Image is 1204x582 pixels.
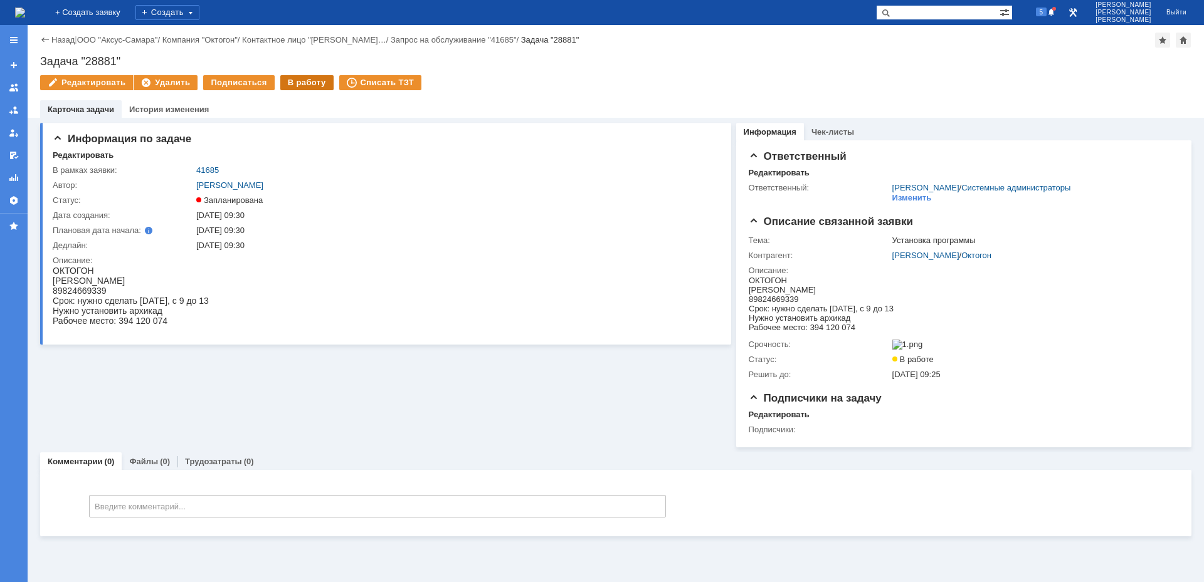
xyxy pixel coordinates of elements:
[53,226,179,236] div: Плановая дата начала:
[48,105,114,114] a: Карточка задачи
[242,35,386,44] a: Контактное лицо "[PERSON_NAME]…
[4,168,24,188] a: Отчеты
[53,195,194,205] div: Статус:
[77,35,158,44] a: ООО "Аксус-Самара"
[1155,33,1170,48] div: Добавить в избранное
[1000,6,1012,18] span: Расширенный поиск
[749,216,913,227] span: Описание связанной заявки
[53,210,194,221] div: Дата создания:
[4,190,24,210] a: Настройки
[749,392,882,404] span: Подписчики на задачу
[749,340,890,350] div: Срочность:
[162,35,238,44] a: Компания "Октогон"
[4,100,24,120] a: Заявки в моей ответственности
[53,241,194,251] div: Дедлайн:
[961,251,991,260] a: Октогон
[75,34,77,44] div: |
[749,236,890,246] div: Тема:
[749,425,890,435] div: Подписчики:
[40,55,1191,68] div: Задача "28881"
[4,123,24,143] a: Мои заявки
[961,183,1070,192] a: Системные администраторы
[892,236,1173,246] div: Установка программы
[749,251,890,261] div: Контрагент:
[811,127,854,137] a: Чек-листы
[744,127,796,137] a: Информация
[48,457,103,466] a: Комментарии
[53,150,114,160] div: Редактировать
[749,370,890,380] div: Решить до:
[196,226,712,236] div: [DATE] 09:30
[15,8,25,18] img: logo
[892,370,941,379] span: [DATE] 09:25
[1036,8,1047,16] span: 5
[391,35,521,44] div: /
[135,5,199,20] div: Создать
[53,133,191,145] span: Информация по задаче
[4,55,24,75] a: Создать заявку
[53,180,194,190] div: Автор:
[892,251,1173,261] div: /
[196,180,263,190] a: [PERSON_NAME]
[892,183,959,192] a: [PERSON_NAME]
[196,210,712,221] div: [DATE] 09:30
[892,183,1071,193] div: /
[244,457,254,466] div: (0)
[51,35,75,44] a: Назад
[105,457,115,466] div: (0)
[53,256,714,266] div: Описание:
[749,150,847,162] span: Ответственный
[196,165,219,175] a: 41685
[1096,9,1151,16] span: [PERSON_NAME]
[4,145,24,165] a: Мои согласования
[749,410,810,420] div: Редактировать
[749,266,1175,276] div: Описание:
[521,35,579,44] div: Задача "28881"
[1096,1,1151,9] span: [PERSON_NAME]
[160,457,170,466] div: (0)
[749,355,890,365] div: Статус:
[892,251,959,260] a: [PERSON_NAME]
[53,165,194,175] div: В рамках заявки:
[892,193,932,203] div: Изменить
[196,241,712,251] div: [DATE] 09:30
[1096,16,1151,24] span: [PERSON_NAME]
[892,340,923,350] img: 1.png
[242,35,391,44] div: /
[1065,5,1080,20] a: Перейти в интерфейс администратора
[749,168,810,178] div: Редактировать
[162,35,242,44] div: /
[1176,33,1191,48] div: Сделать домашней страницей
[892,355,934,364] span: В работе
[15,8,25,18] a: Перейти на домашнюю страницу
[129,105,209,114] a: История изменения
[129,457,158,466] a: Файлы
[391,35,517,44] a: Запрос на обслуживание "41685"
[196,195,263,205] span: Запланирована
[77,35,162,44] div: /
[185,457,242,466] a: Трудозатраты
[749,183,890,193] div: Ответственный:
[4,78,24,98] a: Заявки на командах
